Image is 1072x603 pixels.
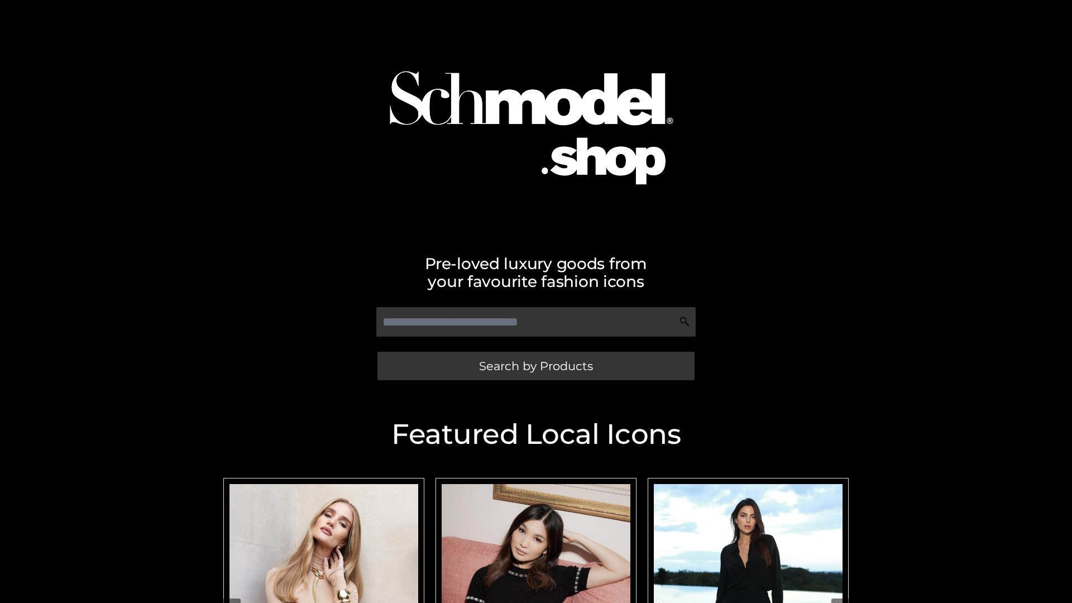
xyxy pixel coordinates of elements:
img: Search Icon [679,316,690,327]
span: Search by Products [479,360,593,372]
h2: Pre-loved luxury goods from your favourite fashion icons [218,255,854,290]
a: Search by Products [377,352,695,380]
h2: Featured Local Icons​ [218,420,854,448]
